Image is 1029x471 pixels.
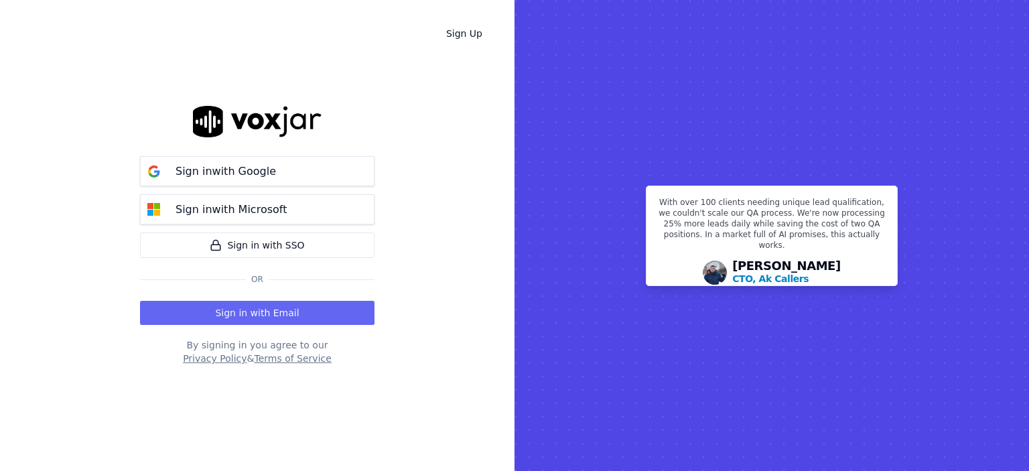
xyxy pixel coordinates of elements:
[176,163,276,180] p: Sign in with Google
[732,272,809,285] p: CTO, Ak Callers
[140,194,374,224] button: Sign inwith Microsoft
[435,21,493,46] a: Sign Up
[140,156,374,186] button: Sign inwith Google
[140,301,374,325] button: Sign in with Email
[246,274,269,285] span: Or
[176,202,287,218] p: Sign in with Microsoft
[703,261,727,285] img: Avatar
[254,352,331,365] button: Terms of Service
[141,196,167,223] img: microsoft Sign in button
[140,338,374,365] div: By signing in you agree to our &
[140,232,374,258] a: Sign in with SSO
[141,158,167,185] img: google Sign in button
[732,260,841,285] div: [PERSON_NAME]
[193,106,322,137] img: logo
[655,197,889,256] p: With over 100 clients needing unique lead qualification, we couldn't scale our QA process. We're ...
[183,352,247,365] button: Privacy Policy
